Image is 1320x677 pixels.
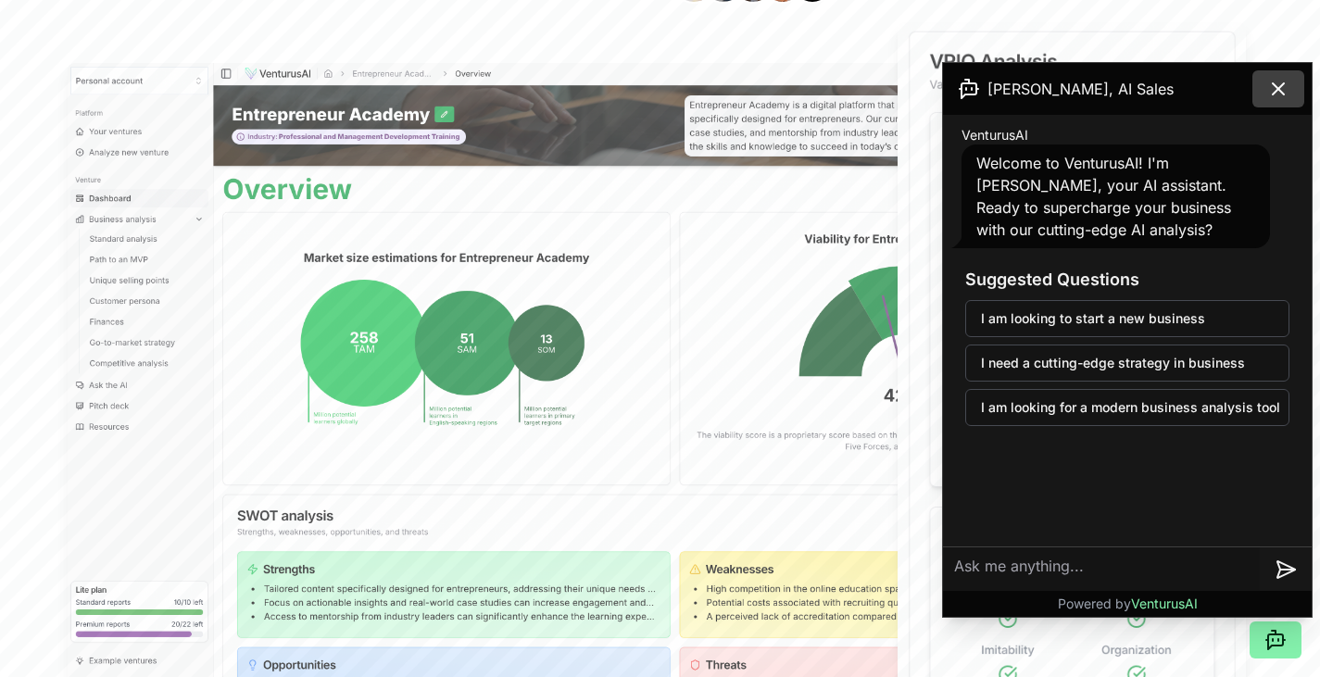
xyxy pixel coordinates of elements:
span: Welcome to VenturusAI! I'm [PERSON_NAME], your AI assistant. Ready to supercharge your business w... [976,154,1231,239]
h3: Suggested Questions [965,267,1289,293]
span: VenturusAI [1131,596,1198,611]
button: I am looking for a modern business analysis tool [965,389,1289,426]
span: [PERSON_NAME], AI Sales [987,78,1174,100]
button: I need a cutting-edge strategy in business [965,345,1289,382]
p: Powered by [1058,595,1198,613]
button: I am looking to start a new business [965,300,1289,337]
span: VenturusAI [962,126,1028,144]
